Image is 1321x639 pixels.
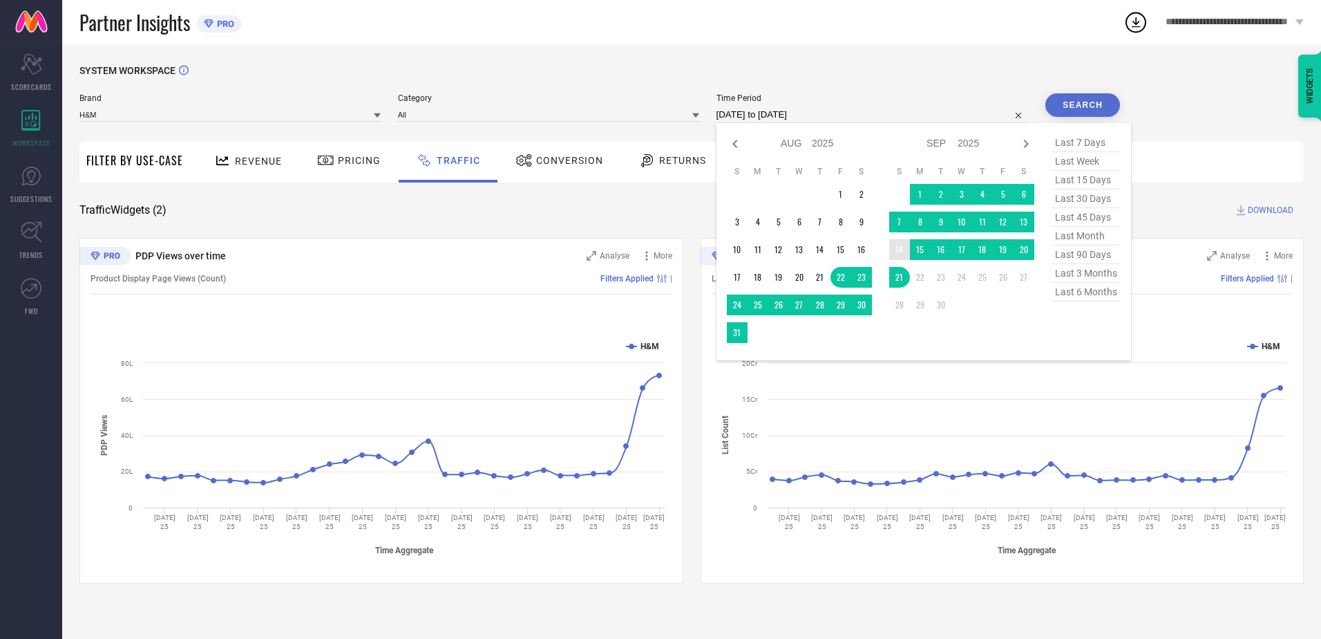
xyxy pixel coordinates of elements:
[375,546,434,555] tspan: Time Aggregate
[1007,514,1029,530] text: [DATE] 25
[851,212,872,232] td: Sat Aug 09 2025
[99,415,109,456] tspan: PDP Views
[910,295,931,315] td: Mon Sep 29 2025
[972,212,993,232] td: Thu Sep 11 2025
[748,212,768,232] td: Mon Aug 04 2025
[1052,264,1121,283] span: last 3 months
[830,295,851,315] td: Fri Aug 29 2025
[11,82,52,92] span: SCORECARDS
[220,514,241,530] text: [DATE] 25
[789,166,810,177] th: Wednesday
[91,274,226,284] span: Product Display Page Views (Count)
[235,156,282,167] span: Revenue
[876,514,897,530] text: [DATE] 25
[768,267,789,288] td: Tue Aug 19 2025
[79,203,167,217] span: Traffic Widgets ( 2 )
[909,514,931,530] text: [DATE] 25
[1291,274,1293,284] span: |
[716,93,1029,103] span: Time Period
[1014,184,1034,205] td: Sat Sep 06 2025
[889,295,910,315] td: Sun Sep 28 2025
[931,267,951,288] td: Tue Sep 23 2025
[830,166,851,177] th: Friday
[600,251,629,261] span: Analyse
[1052,283,1121,302] span: last 6 months
[398,93,699,103] span: Category
[810,239,830,260] td: Thu Aug 14 2025
[851,295,872,315] td: Sat Aug 30 2025
[1014,166,1034,177] th: Saturday
[778,514,799,530] text: [DATE] 25
[931,295,951,315] td: Tue Sep 30 2025
[810,212,830,232] td: Thu Aug 07 2025
[1014,212,1034,232] td: Sat Sep 13 2025
[536,155,603,166] span: Conversion
[768,212,789,232] td: Tue Aug 05 2025
[587,251,596,261] svg: Zoom
[789,267,810,288] td: Wed Aug 20 2025
[712,274,780,284] span: List Views (Count)
[583,514,605,530] text: [DATE] 25
[910,239,931,260] td: Mon Sep 15 2025
[654,251,672,261] span: More
[889,166,910,177] th: Sunday
[830,184,851,205] td: Fri Aug 01 2025
[721,416,730,454] tspan: List Count
[931,212,951,232] td: Tue Sep 09 2025
[951,239,972,260] td: Wed Sep 17 2025
[12,138,50,148] span: WORKSPACE
[451,514,473,530] text: [DATE] 25
[727,239,748,260] td: Sun Aug 10 2025
[1105,514,1127,530] text: [DATE] 25
[79,93,381,103] span: Brand
[830,239,851,260] td: Fri Aug 15 2025
[79,247,131,268] div: Premium
[1123,10,1148,35] div: Open download list
[550,514,571,530] text: [DATE] 25
[1052,189,1121,208] span: last 30 days
[1221,274,1274,284] span: Filters Applied
[993,267,1014,288] td: Fri Sep 26 2025
[701,247,752,268] div: Premium
[748,267,768,288] td: Mon Aug 18 2025
[993,239,1014,260] td: Fri Sep 19 2025
[768,295,789,315] td: Tue Aug 26 2025
[1045,93,1120,117] button: Search
[975,514,996,530] text: [DATE] 25
[942,514,963,530] text: [DATE] 25
[1052,227,1121,246] span: last month
[753,504,757,512] text: 0
[951,166,972,177] th: Wednesday
[616,514,637,530] text: [DATE] 25
[972,166,993,177] th: Thursday
[810,267,830,288] td: Thu Aug 21 2025
[889,212,910,232] td: Sun Sep 07 2025
[1171,514,1192,530] text: [DATE] 25
[910,166,931,177] th: Monday
[1073,514,1094,530] text: [DATE] 25
[418,514,439,530] text: [DATE] 25
[748,295,768,315] td: Mon Aug 25 2025
[993,184,1014,205] td: Fri Sep 05 2025
[716,106,1029,123] input: Select time period
[1262,342,1280,351] text: H&M
[727,295,748,315] td: Sun Aug 24 2025
[889,239,910,260] td: Sun Sep 14 2025
[789,295,810,315] td: Wed Aug 27 2025
[931,184,951,205] td: Tue Sep 02 2025
[789,212,810,232] td: Wed Aug 06 2025
[640,342,659,351] text: H&M
[643,514,665,530] text: [DATE] 25
[253,514,274,530] text: [DATE] 25
[1040,514,1062,530] text: [DATE] 25
[79,65,175,76] span: SYSTEM WORKSPACE
[1014,239,1034,260] td: Sat Sep 20 2025
[810,166,830,177] th: Thursday
[659,155,706,166] span: Returns
[352,514,373,530] text: [DATE] 25
[727,322,748,343] td: Sun Aug 31 2025
[121,432,133,439] text: 40L
[889,267,910,288] td: Sun Sep 21 2025
[727,136,743,152] div: Previous month
[951,267,972,288] td: Wed Sep 24 2025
